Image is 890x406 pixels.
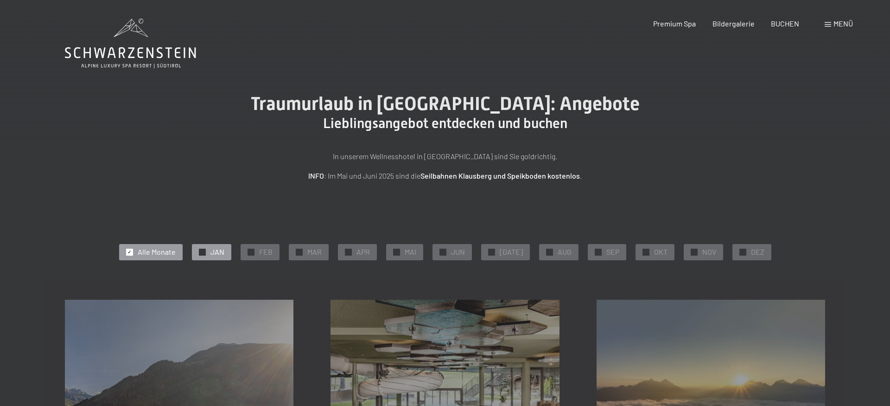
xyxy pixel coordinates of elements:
[712,19,755,28] a: Bildergalerie
[500,247,523,257] span: [DATE]
[771,19,799,28] a: BUCHEN
[547,249,551,255] span: ✓
[259,247,273,257] span: FEB
[405,247,416,257] span: MAI
[356,247,370,257] span: APR
[596,249,600,255] span: ✓
[323,115,567,131] span: Lieblingsangebot entdecken und buchen
[249,249,253,255] span: ✓
[213,150,677,162] p: In unserem Wellnesshotel in [GEOGRAPHIC_DATA] sind Sie goldrichtig.
[441,249,445,255] span: ✓
[702,247,716,257] span: NOV
[606,247,619,257] span: SEP
[420,171,580,180] strong: Seilbahnen Klausberg und Speikboden kostenlos
[346,249,350,255] span: ✓
[297,249,301,255] span: ✓
[127,249,131,255] span: ✓
[138,247,176,257] span: Alle Monate
[489,249,493,255] span: ✓
[644,249,648,255] span: ✓
[307,247,322,257] span: MAR
[308,171,324,180] strong: INFO
[692,249,696,255] span: ✓
[394,249,398,255] span: ✓
[210,247,224,257] span: JAN
[200,249,204,255] span: ✓
[653,19,696,28] a: Premium Spa
[833,19,853,28] span: Menü
[451,247,465,257] span: JUN
[741,249,744,255] span: ✓
[654,247,667,257] span: OKT
[751,247,764,257] span: DEZ
[213,170,677,182] p: : Im Mai und Juni 2025 sind die .
[558,247,572,257] span: AUG
[251,93,640,115] span: Traumurlaub in [GEOGRAPHIC_DATA]: Angebote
